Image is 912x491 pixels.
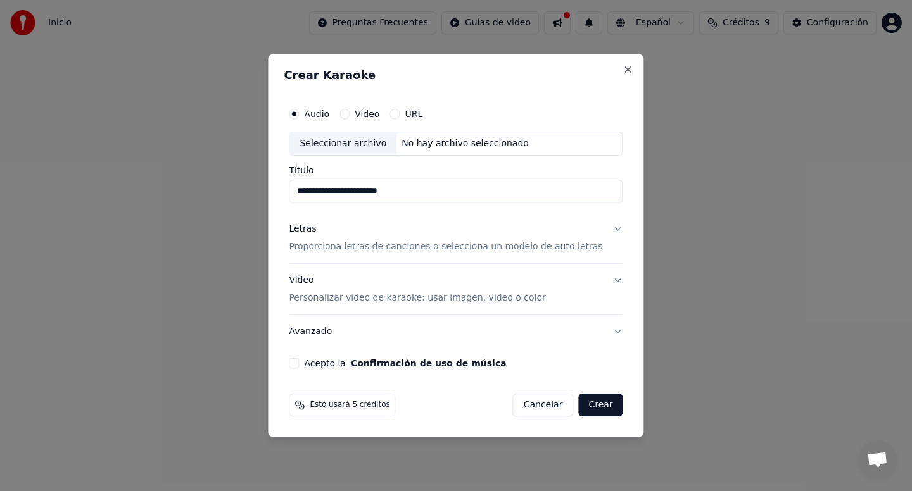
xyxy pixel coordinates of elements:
[289,315,623,348] button: Avanzado
[578,394,623,416] button: Crear
[289,223,316,235] div: Letras
[289,132,396,155] div: Seleccionar archivo
[289,166,623,175] label: Título
[289,213,623,263] button: LetrasProporciona letras de canciones o selecciona un modelo de auto letras
[284,70,628,81] h2: Crear Karaoke
[304,109,329,118] label: Audio
[405,109,422,118] label: URL
[396,137,534,150] div: No hay archivo seleccionado
[289,240,602,253] p: Proporciona letras de canciones o selecciona un modelo de auto letras
[289,264,623,314] button: VideoPersonalizar video de karaoke: usar imagen, video o color
[513,394,574,416] button: Cancelar
[289,274,545,304] div: Video
[355,109,379,118] label: Video
[310,400,389,410] span: Esto usará 5 créditos
[304,359,506,368] label: Acepto la
[351,359,507,368] button: Acepto la
[289,292,545,304] p: Personalizar video de karaoke: usar imagen, video o color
